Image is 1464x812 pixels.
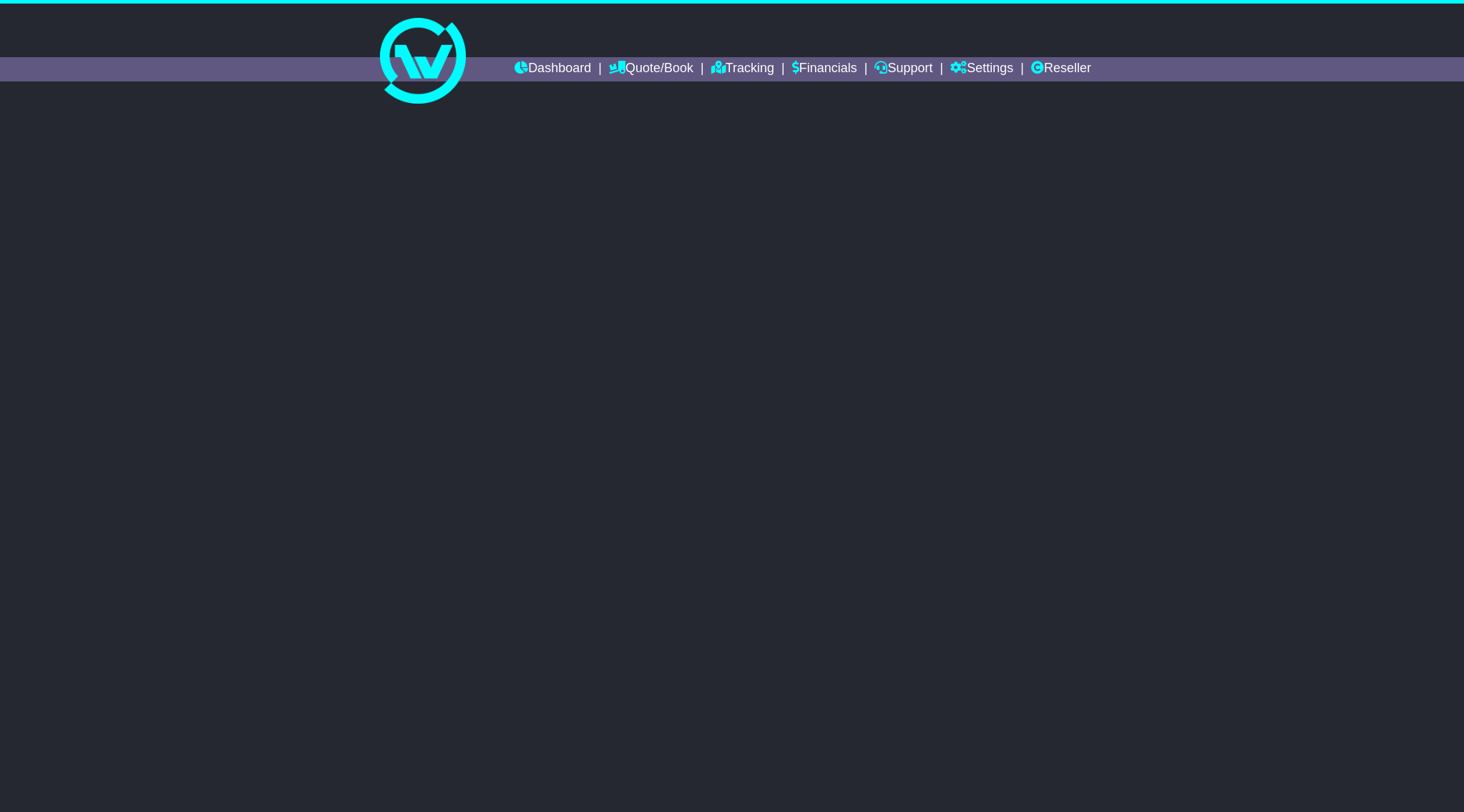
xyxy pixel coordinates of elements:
a: Dashboard [514,57,591,81]
a: Tracking [711,57,774,81]
a: Settings [950,57,1013,81]
a: Support [874,57,932,81]
a: Reseller [1031,57,1091,81]
a: Quote/Book [609,57,693,81]
a: Financials [792,57,857,81]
